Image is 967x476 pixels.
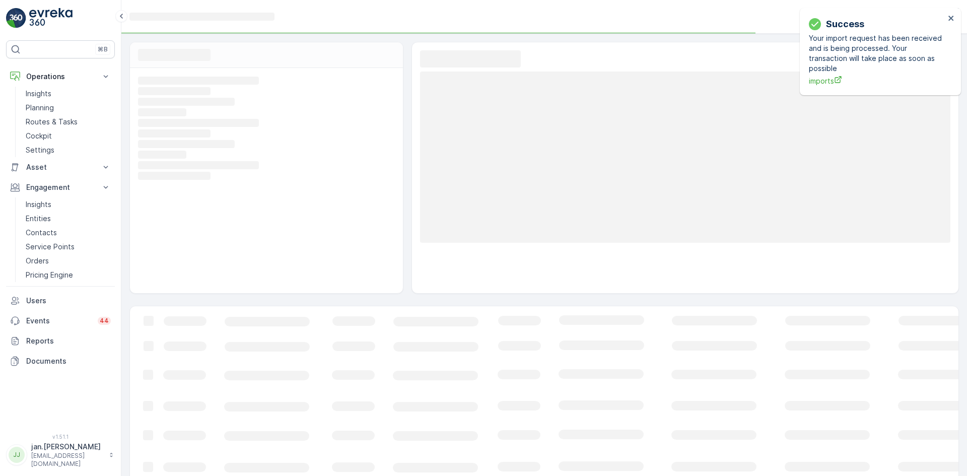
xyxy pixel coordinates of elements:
[6,157,115,177] button: Asset
[26,72,95,82] p: Operations
[22,268,115,282] a: Pricing Engine
[6,291,115,311] a: Users
[22,212,115,226] a: Entities
[26,89,51,99] p: Insights
[26,296,111,306] p: Users
[22,254,115,268] a: Orders
[6,66,115,87] button: Operations
[26,270,73,280] p: Pricing Engine
[29,8,73,28] img: logo_light-DOdMpM7g.png
[26,214,51,224] p: Entities
[948,14,955,24] button: close
[22,197,115,212] a: Insights
[22,129,115,143] a: Cockpit
[22,87,115,101] a: Insights
[26,242,75,252] p: Service Points
[26,145,54,155] p: Settings
[6,442,115,468] button: JJjan.[PERSON_NAME][EMAIL_ADDRESS][DOMAIN_NAME]
[100,317,109,325] p: 44
[26,356,111,366] p: Documents
[31,442,104,452] p: jan.[PERSON_NAME]
[31,452,104,468] p: [EMAIL_ADDRESS][DOMAIN_NAME]
[26,162,95,172] p: Asset
[26,336,111,346] p: Reports
[26,316,92,326] p: Events
[26,117,78,127] p: Routes & Tasks
[826,17,864,31] p: Success
[6,177,115,197] button: Engagement
[26,103,54,113] p: Planning
[6,331,115,351] a: Reports
[6,8,26,28] img: logo
[6,311,115,331] a: Events44
[809,76,945,86] a: imports
[26,228,57,238] p: Contacts
[26,199,51,210] p: Insights
[26,182,95,192] p: Engagement
[6,434,115,440] span: v 1.51.1
[98,45,108,53] p: ⌘B
[22,143,115,157] a: Settings
[9,447,25,463] div: JJ
[26,131,52,141] p: Cockpit
[22,115,115,129] a: Routes & Tasks
[22,101,115,115] a: Planning
[22,226,115,240] a: Contacts
[26,256,49,266] p: Orders
[6,351,115,371] a: Documents
[22,240,115,254] a: Service Points
[809,33,945,74] p: Your import request has been received and is being processed. Your transaction will take place as...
